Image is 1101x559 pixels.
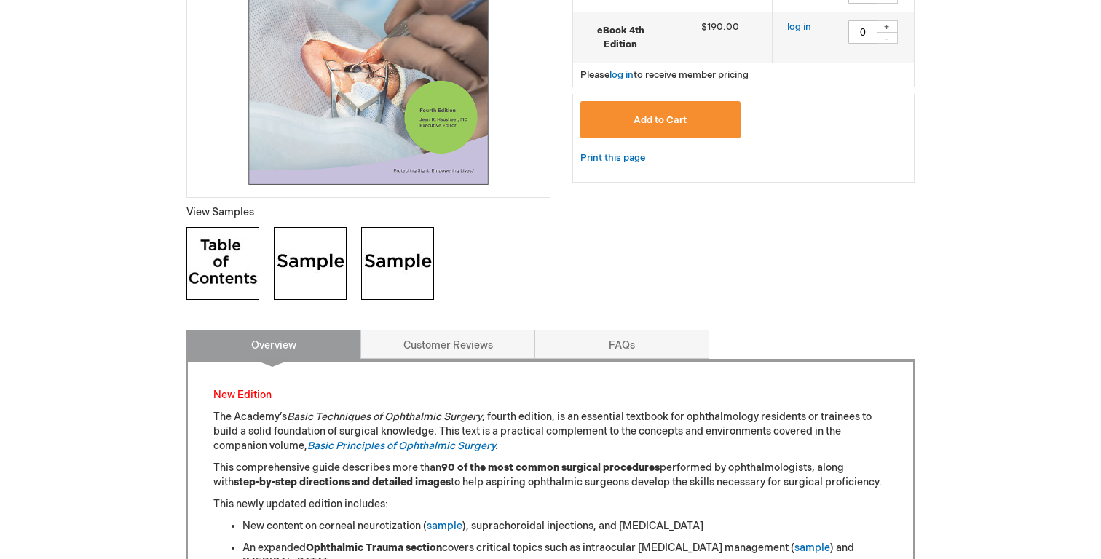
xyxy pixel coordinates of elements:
td: $190.00 [668,12,773,63]
img: Click to view [274,227,347,300]
span: Add to Cart [634,114,687,126]
a: FAQs [534,330,709,359]
strong: 90 of the most common surgical procedures [441,461,660,474]
a: sample [427,520,462,532]
a: Overview [186,330,361,359]
font: New Edition [213,389,272,401]
div: - [876,32,898,44]
p: This newly updated edition includes: [213,497,888,512]
a: Customer Reviews [360,330,535,359]
p: The Academy’s , fourth edition, is an essential textbook for ophthalmology residents or trainees ... [213,410,888,453]
div: + [876,20,898,33]
em: Basic Techniques of Ophthalmic Surgery [287,411,482,423]
a: sample [794,542,830,554]
button: Add to Cart [580,101,741,138]
a: log in [787,21,811,33]
a: Basic Principles of Ophthalmic Surgery [307,440,495,452]
strong: step-by-step directions and detailed images [234,476,451,488]
em: . [307,440,498,452]
img: Click to view [361,227,434,300]
strong: Ophthalmic Trauma section [306,542,442,554]
span: Please to receive member pricing [580,69,749,81]
input: Qty [848,20,877,44]
p: This comprehensive guide describes more than performed by ophthalmologists, along with to help as... [213,461,888,490]
li: New content on corneal neurotization ( ), suprachoroidal injections, and [MEDICAL_DATA] [242,519,888,534]
p: View Samples [186,205,550,220]
strong: eBook 4th Edition [580,24,660,51]
a: Print this page [580,149,645,167]
a: log in [609,69,634,81]
img: Click to view [186,227,259,300]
